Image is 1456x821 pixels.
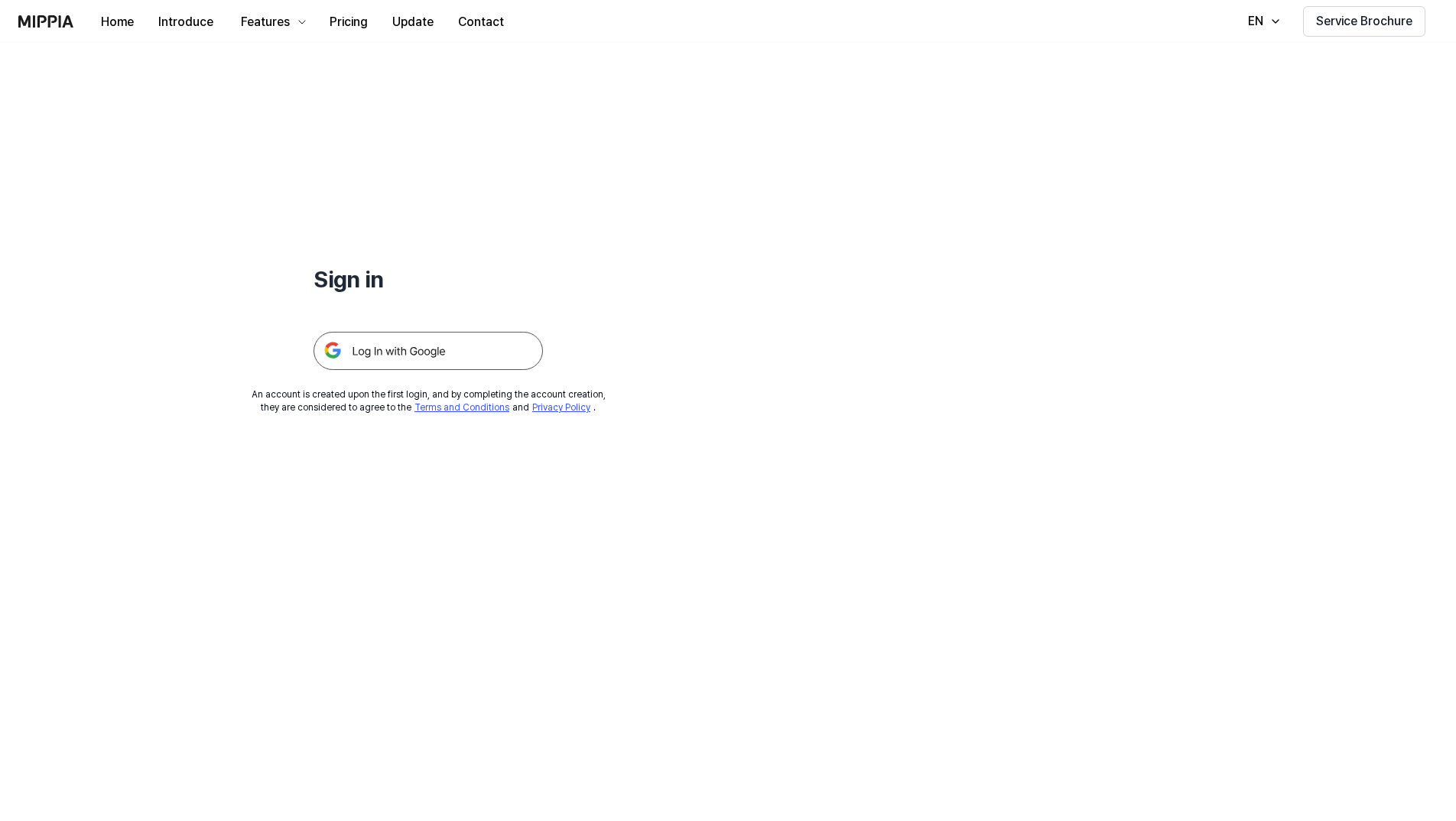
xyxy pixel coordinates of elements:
[1245,12,1266,31] div: EN
[238,13,293,31] div: Features
[1233,6,1291,37] button: EN
[18,15,73,28] img: logo
[89,7,146,37] button: Home
[380,7,446,37] button: Update
[532,402,590,413] a: Privacy Policy
[314,332,543,370] img: 구글 로그인 버튼
[226,7,317,37] button: Features
[252,388,606,414] div: An account is created upon the first login, and by completing the account creation, they are cons...
[414,402,509,413] a: Terms and Conditions
[146,7,226,37] button: Introduce
[314,263,543,295] h1: Sign in
[380,1,446,43] a: Update
[1303,6,1425,37] button: Service Brochure
[317,7,380,37] button: Pricing
[446,7,516,37] button: Contact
